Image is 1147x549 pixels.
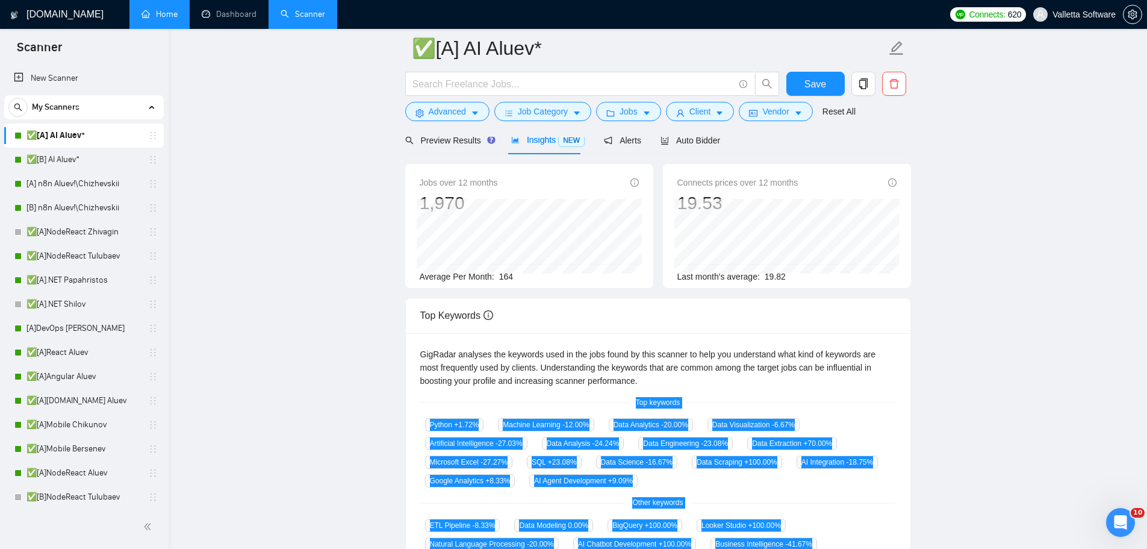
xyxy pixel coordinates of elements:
a: homeHome [141,9,178,19]
span: BigQuery [608,519,682,532]
span: Other keywords [625,497,690,509]
a: [A]DevOps [PERSON_NAME] [26,316,141,340]
span: +9.09 % [608,477,633,485]
span: holder [148,300,158,309]
span: 0.00 % [568,521,588,530]
span: Data Analysis [542,437,624,450]
span: Google Analytics [425,474,515,488]
span: Advanced [429,105,466,118]
span: holder [148,324,158,333]
span: Top keywords [629,397,687,409]
a: ✅[A]React Aluev [26,340,141,365]
span: bars [505,108,513,118]
button: setting [1123,5,1142,24]
a: setting [1123,10,1142,19]
span: Data Visualization [707,418,800,431]
span: Data Engineering [638,437,733,450]
span: Data Extraction [747,437,837,450]
span: Looker Studio [697,519,786,532]
span: Data Analytics [609,418,693,431]
span: My Scanners [32,95,79,119]
span: -27.27 % [480,458,508,466]
span: Jobs [620,105,638,118]
button: userClientcaret-down [666,102,735,121]
button: settingAdvancedcaret-down [405,102,490,121]
span: -20.00 % [527,540,554,548]
span: Data Scraping [692,456,782,469]
span: Machine Learning [498,418,594,431]
span: Artificial Intelligence [425,437,527,450]
span: caret-down [471,108,479,118]
span: caret-down [642,108,651,118]
span: 19.82 [765,272,786,281]
span: +100.00 % [744,458,777,466]
a: ✅[A]Mobile Chikunov [26,413,141,437]
span: search [405,136,414,145]
span: 620 [1008,8,1021,21]
span: +8.33 % [485,477,510,485]
span: +70.00 % [804,439,833,448]
span: ETL Pipeline [425,519,500,532]
span: setting [415,108,424,118]
button: copy [851,72,875,96]
span: NEW [558,134,585,147]
span: -23.08 % [701,439,728,448]
span: Alerts [604,136,641,145]
a: ✅[A]Angular Aluev [26,365,141,389]
span: Insights [511,135,585,145]
span: -16.67 % [645,458,673,466]
div: Tooltip anchor [486,134,497,145]
div: 19.53 [677,192,798,215]
input: Search Freelance Jobs... [412,77,734,92]
span: Preview Results [405,136,492,145]
span: Jobs over 12 months [420,176,498,189]
span: search [756,78,779,89]
span: -27.03 % [496,439,523,448]
span: holder [148,444,158,454]
span: +100.00 % [645,521,677,530]
span: edit [889,40,904,56]
span: user [676,108,685,118]
span: Save [804,77,826,92]
button: folderJobscaret-down [596,102,661,121]
span: -8.33 % [472,521,495,530]
span: search [9,103,27,111]
span: -12.00 % [562,421,589,429]
span: -18.75 % [846,458,873,466]
span: -24.24 % [592,439,620,448]
span: caret-down [794,108,803,118]
a: ✅[A].NET Papahristos [26,268,141,292]
span: info-circle [888,178,897,187]
span: setting [1124,10,1142,19]
a: ✅[A]NodeReact Tulubaev [26,244,141,268]
span: caret-down [573,108,581,118]
span: caret-down [715,108,724,118]
a: ✅[A]NodeReact Aluev [26,461,141,485]
a: ✅[B] AI Aluev* [26,148,141,172]
span: info-circle [630,178,639,187]
span: Client [689,105,711,118]
span: delete [883,78,906,89]
span: Connects: [969,8,1005,21]
a: ✅[A]NodeReact Zhivagin [26,220,141,244]
span: holder [148,275,158,285]
span: -41.67 % [785,540,812,548]
img: upwork-logo.png [956,10,965,19]
span: holder [148,420,158,430]
span: holder [148,131,158,140]
span: copy [852,78,875,89]
li: New Scanner [4,66,164,90]
span: AI Agent Development [529,474,638,488]
a: searchScanner [281,9,325,19]
input: Scanner name... [412,33,886,63]
span: Auto Bidder [661,136,720,145]
button: delete [882,72,906,96]
div: 1,970 [420,192,498,215]
span: -20.00 % [661,421,688,429]
span: Data Science [596,456,677,469]
span: 164 [499,272,513,281]
a: [A] n8n Aluev!\Chizhevskii [26,172,141,196]
button: barsJob Categorycaret-down [494,102,591,121]
button: idcardVendorcaret-down [739,102,812,121]
span: Average Per Month: [420,272,494,281]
